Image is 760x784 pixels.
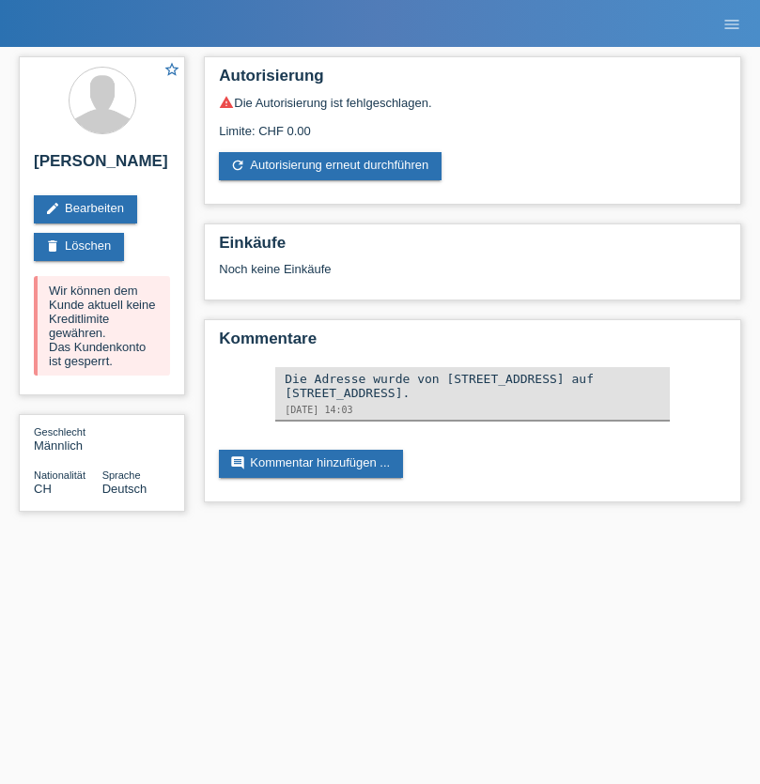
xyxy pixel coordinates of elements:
span: Deutsch [102,482,147,496]
a: deleteLöschen [34,233,124,261]
h2: Kommentare [219,330,726,358]
span: Geschlecht [34,426,85,438]
i: warning [219,95,234,110]
div: Die Autorisierung ist fehlgeschlagen. [219,95,726,110]
span: Nationalität [34,469,85,481]
i: comment [230,455,245,470]
a: refreshAutorisierung erneut durchführen [219,152,442,180]
div: Limite: CHF 0.00 [219,110,726,138]
div: Wir können dem Kunde aktuell keine Kreditlimite gewähren. Das Kundenkonto ist gesperrt. [34,276,170,376]
h2: Einkäufe [219,234,726,262]
i: menu [722,15,741,34]
span: Sprache [102,469,141,481]
i: star_border [163,61,180,78]
div: [DATE] 14:03 [285,405,660,415]
a: editBearbeiten [34,195,137,223]
div: Männlich [34,424,102,453]
div: Die Adresse wurde von [STREET_ADDRESS] auf [STREET_ADDRESS]. [285,372,660,400]
div: Noch keine Einkäufe [219,262,726,290]
h2: [PERSON_NAME] [34,152,170,180]
a: star_border [163,61,180,81]
span: Schweiz [34,482,52,496]
i: refresh [230,158,245,173]
a: commentKommentar hinzufügen ... [219,450,403,478]
a: menu [713,18,751,29]
h2: Autorisierung [219,67,726,95]
i: delete [45,238,60,254]
i: edit [45,201,60,216]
